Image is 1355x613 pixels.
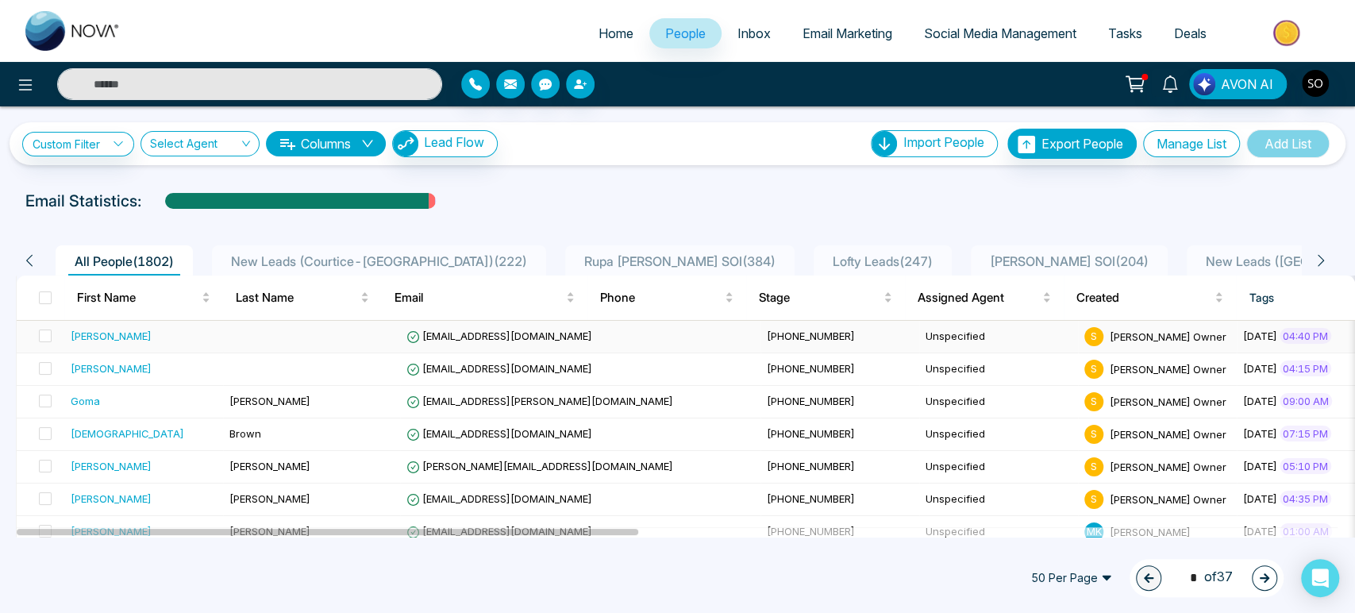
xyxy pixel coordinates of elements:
span: Email [395,288,563,307]
span: 07:15 PM [1280,426,1331,441]
button: Manage List [1143,130,1240,157]
button: Columnsdown [266,131,386,156]
span: [EMAIL_ADDRESS][DOMAIN_NAME] [406,492,592,505]
th: Created [1064,276,1236,320]
span: [PERSON_NAME] [1110,525,1191,538]
span: Assigned Agent [918,288,1039,307]
span: Created [1076,288,1211,307]
span: [PHONE_NUMBER] [767,460,855,472]
img: Lead Flow [393,131,418,156]
img: Market-place.gif [1230,15,1345,51]
span: Inbox [737,25,771,41]
div: [PERSON_NAME] [71,360,152,376]
span: [PERSON_NAME] Owner [1110,362,1226,375]
span: [PHONE_NUMBER] [767,492,855,505]
span: [PHONE_NUMBER] [767,330,855,342]
span: [PERSON_NAME] Owner [1110,460,1226,472]
div: [PERSON_NAME] [71,458,152,474]
span: [PERSON_NAME] [229,525,310,538]
th: Last Name [223,276,382,320]
span: [PERSON_NAME] [229,460,310,472]
div: Goma [71,393,100,409]
span: [PHONE_NUMBER] [767,525,855,538]
span: [EMAIL_ADDRESS][DOMAIN_NAME] [406,362,592,375]
span: New Leads (Courtice-[GEOGRAPHIC_DATA]) ( 222 ) [225,253,533,269]
span: of 37 [1180,567,1233,588]
span: [PERSON_NAME] Owner [1110,330,1226,342]
span: [PERSON_NAME] Owner [1110,427,1226,440]
td: Unspecified [919,451,1078,484]
span: [PHONE_NUMBER] [767,395,855,407]
td: Unspecified [919,321,1078,353]
span: [EMAIL_ADDRESS][PERSON_NAME][DOMAIN_NAME] [406,395,673,407]
span: 05:10 PM [1280,458,1331,474]
a: Custom Filter [22,132,134,156]
span: 04:40 PM [1280,328,1331,344]
span: Social Media Management [924,25,1076,41]
span: [EMAIL_ADDRESS][DOMAIN_NAME] [406,330,592,342]
a: Inbox [722,18,787,48]
span: M K [1084,522,1103,542]
span: [DATE] [1243,525,1277,538]
span: [DATE] [1243,330,1277,342]
a: Home [583,18,649,48]
span: 50 Per Page [1020,565,1123,591]
th: Stage [746,276,905,320]
td: Unspecified [919,418,1078,451]
a: Social Media Management [908,18,1092,48]
span: 09:00 AM [1280,393,1332,409]
span: 04:15 PM [1280,360,1331,376]
span: Deals [1174,25,1207,41]
span: [PHONE_NUMBER] [767,362,855,375]
span: [DATE] [1243,460,1277,472]
img: Lead Flow [1193,73,1215,95]
button: Lead Flow [392,130,498,157]
td: Unspecified [919,484,1078,516]
span: [PERSON_NAME] [229,395,310,407]
p: Email Statistics: [25,189,141,213]
span: S [1084,425,1103,444]
a: People [649,18,722,48]
th: Assigned Agent [905,276,1064,320]
span: All People ( 1802 ) [68,253,180,269]
span: Rupa [PERSON_NAME] SOI ( 384 ) [578,253,782,269]
th: Phone [587,276,746,320]
span: S [1084,327,1103,346]
a: Email Marketing [787,18,908,48]
span: [PERSON_NAME] SOI ( 204 ) [984,253,1155,269]
a: Lead FlowLead Flow [386,130,498,157]
div: [PERSON_NAME] [71,328,152,344]
span: Tasks [1108,25,1142,41]
button: AVON AI [1189,69,1287,99]
td: Unspecified [919,516,1078,549]
span: Email Marketing [803,25,892,41]
span: S [1084,490,1103,509]
span: [DATE] [1243,395,1277,407]
img: User Avatar [1302,70,1329,97]
span: [DATE] [1243,492,1277,505]
span: S [1084,457,1103,476]
span: [PERSON_NAME] Owner [1110,395,1226,407]
span: Phone [600,288,722,307]
div: Open Intercom Messenger [1301,559,1339,597]
a: Tasks [1092,18,1158,48]
td: Unspecified [919,386,1078,418]
span: down [361,137,374,150]
span: People [665,25,706,41]
img: Nova CRM Logo [25,11,121,51]
span: [PERSON_NAME] Owner [1110,492,1226,505]
th: First Name [64,276,223,320]
span: 04:35 PM [1280,491,1331,507]
div: [DEMOGRAPHIC_DATA] [71,426,184,441]
span: S [1084,360,1103,379]
span: Home [599,25,633,41]
span: Lofty Leads ( 247 ) [826,253,939,269]
button: Export People [1007,129,1137,159]
a: Deals [1158,18,1222,48]
span: S [1084,392,1103,411]
span: Export People [1041,136,1123,152]
th: Email [382,276,587,320]
span: First Name [77,288,198,307]
span: AVON AI [1221,75,1273,94]
span: [DATE] [1243,427,1277,440]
